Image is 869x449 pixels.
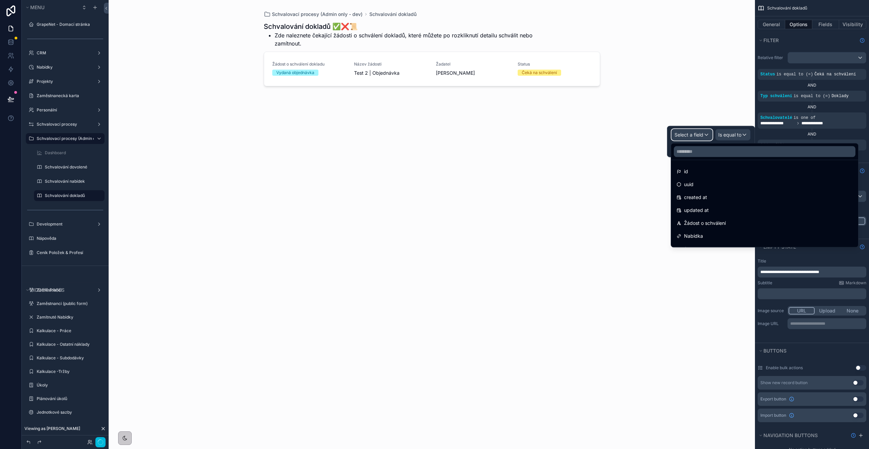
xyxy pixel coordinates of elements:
[37,382,100,388] label: Úkoly
[684,180,694,188] span: uuid
[758,83,866,88] div: AND
[815,307,840,315] button: Upload
[30,4,44,10] span: Menu
[45,179,100,184] label: Schvalování nabídek
[763,37,779,43] span: Filter
[839,20,866,29] button: Visibility
[37,65,91,70] label: Nabídky
[758,20,785,29] button: General
[758,258,766,264] label: Title
[37,236,100,241] label: Nápověda
[684,245,698,253] span: Status
[760,380,808,385] div: Show new record button
[763,432,818,438] span: Navigation buttons
[760,72,775,77] span: Status
[684,219,726,227] span: Žádost o schválení
[37,136,94,141] label: Schvalovací procesy (Admin only - dev)
[859,38,865,43] svg: Show help information
[37,342,100,347] label: Kalkulace - Ostatní náklady
[794,94,830,98] span: is equal to (=)
[846,280,866,286] span: Markdown
[45,193,100,198] label: Schvalování dokladů
[851,433,856,438] svg: Show help information
[758,280,772,286] label: Subtitle
[812,20,839,29] button: Fields
[758,346,862,356] button: Buttons
[37,107,91,113] label: Personální
[814,72,856,77] span: Čeká na schválení
[760,115,792,120] span: Schvalovatelé
[37,22,100,27] label: GrapeNet - Domací stránka
[37,396,100,401] label: Plánování úkolů
[37,355,100,361] label: Kalkulace - Subdodávky
[788,318,866,329] div: scrollable content
[37,221,91,227] label: Development
[684,167,688,176] span: id
[839,280,866,286] a: Markdown
[24,285,102,295] button: Hidden pages
[758,288,866,299] div: scrollable content
[758,431,848,440] button: Navigation buttons
[37,301,100,306] label: Zaměstnanci (public form)
[24,426,80,431] span: Viewing as [PERSON_NAME]
[760,413,786,418] span: Import button
[794,115,816,120] span: is one of
[37,79,91,84] label: Projekty
[37,250,100,255] label: Ceník Položek & Profesí
[37,369,100,374] label: Kalkulace -Tržby
[37,410,100,415] label: Jednotkové sazby
[767,5,807,11] span: Schvalování dokladů
[758,36,857,45] button: Filter
[37,122,91,127] label: Schvalovací procesy
[37,328,100,334] a: Kalkulace - Práce
[45,164,100,170] label: Schvalování dovolené
[758,104,866,110] div: AND
[859,168,865,174] svg: Show help information
[684,206,709,214] span: updated at
[758,131,866,137] div: AND
[37,315,100,320] label: Zamítnuté Nabídky
[684,193,707,201] span: created at
[758,267,866,277] div: scrollable content
[789,307,815,315] button: URL
[758,308,785,313] label: Image source
[684,232,703,240] span: Nabídka
[766,365,803,371] label: Enable bulk actions
[785,20,812,29] button: Options
[760,396,786,402] span: Export button
[859,244,865,250] svg: Show help information
[776,72,813,77] span: is equal to (=)
[758,55,785,60] label: Relative filter
[832,94,849,98] span: Doklady
[45,150,100,156] label: Dashboard
[840,307,865,315] button: None
[24,3,77,12] button: Menu
[37,93,100,98] label: Zaměstnanecká karta
[37,287,91,293] label: Zaměstnanci
[37,50,91,56] label: CRM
